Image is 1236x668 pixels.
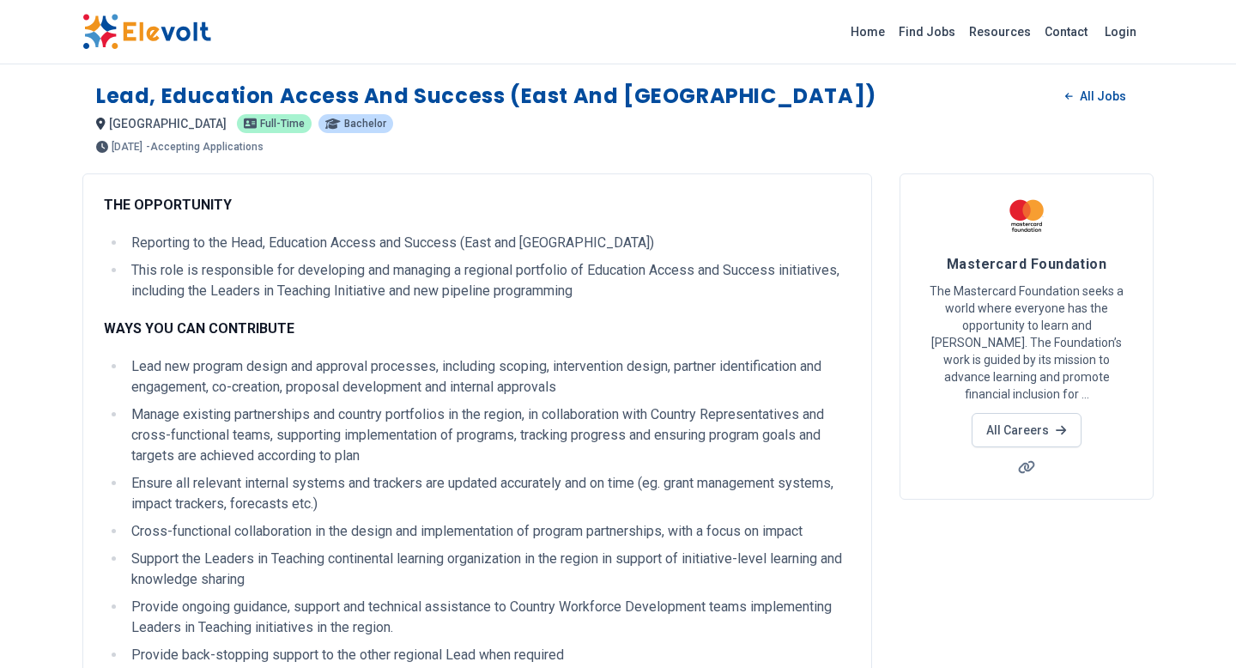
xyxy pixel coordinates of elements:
li: Manage existing partnerships and country portfolios in the region, in collaboration with Country ... [126,404,851,466]
strong: THE OPPORTUNITY [104,197,232,213]
li: Ensure all relevant internal systems and trackers are updated accurately and on time (eg. grant m... [126,473,851,514]
h1: Lead, Education Access and Success (East and [GEOGRAPHIC_DATA]) [96,82,876,110]
span: [DATE] [112,142,142,152]
p: - Accepting Applications [146,142,264,152]
a: Contact [1038,18,1094,46]
span: [GEOGRAPHIC_DATA] [109,117,227,131]
li: Support the Leaders in Teaching continental learning organization in the region in support of ini... [126,549,851,590]
a: Home [844,18,892,46]
li: Lead new program design and approval processes, including scoping, intervention design, partner i... [126,356,851,398]
a: Find Jobs [892,18,962,46]
img: Mastercard Foundation [1005,195,1048,238]
img: Elevolt [82,14,211,50]
a: All Jobs [1051,83,1140,109]
span: Mastercard Foundation [947,256,1106,272]
li: This role is responsible for developing and managing a regional portfolio of Education Access and... [126,260,851,301]
span: Full-time [260,118,305,129]
a: All Careers [972,413,1081,447]
a: Login [1094,15,1147,49]
a: Resources [962,18,1038,46]
p: The Mastercard Foundation seeks a world where everyone has the opportunity to learn and [PERSON_N... [921,282,1132,403]
strong: WAYS YOU CAN CONTRIBUTE [104,320,294,337]
span: Bachelor [344,118,386,129]
li: Reporting to the Head, Education Access and Success (East and [GEOGRAPHIC_DATA]) [126,233,851,253]
li: Provide ongoing guidance, support and technical assistance to Country Workforce Development teams... [126,597,851,638]
li: Cross-functional collaboration in the design and implementation of program partnerships, with a f... [126,521,851,542]
li: Provide back-stopping support to the other regional Lead when required [126,645,851,665]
